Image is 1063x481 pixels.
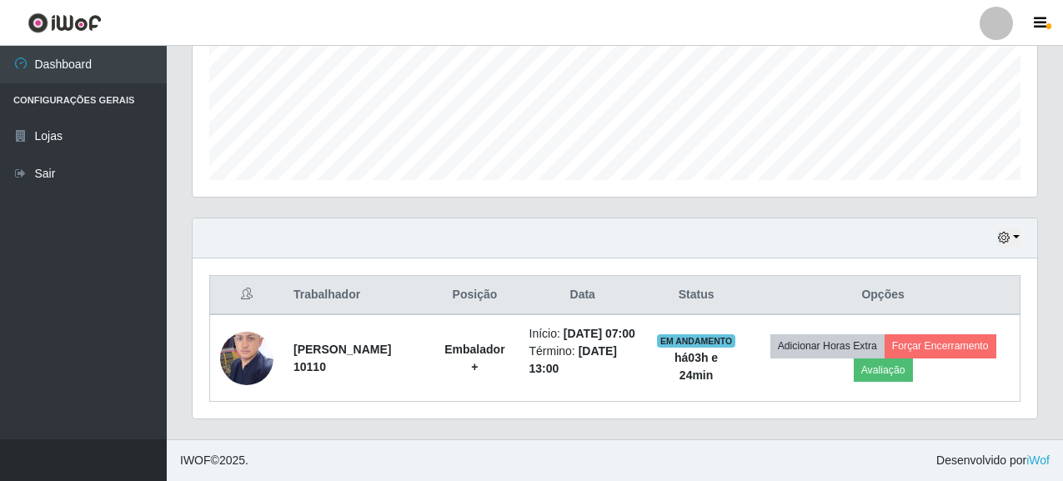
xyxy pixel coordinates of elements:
span: EM ANDAMENTO [657,334,736,348]
li: Início: [529,325,637,343]
th: Status [646,276,746,315]
button: Forçar Encerramento [885,334,996,358]
span: Desenvolvido por [936,452,1050,469]
strong: [PERSON_NAME] 10110 [293,343,391,373]
span: IWOF [180,453,211,467]
th: Trabalhador [283,276,430,315]
th: Opções [746,276,1020,315]
th: Data [519,276,647,315]
strong: Embalador + [444,343,504,373]
img: CoreUI Logo [28,13,102,33]
time: [DATE] 07:00 [564,327,635,340]
button: Avaliação [854,358,913,382]
strong: há 03 h e 24 min [674,351,718,382]
span: © 2025 . [180,452,248,469]
img: 1672860829708.jpeg [220,323,273,393]
th: Posição [430,276,519,315]
a: iWof [1026,453,1050,467]
button: Adicionar Horas Extra [770,334,885,358]
li: Término: [529,343,637,378]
